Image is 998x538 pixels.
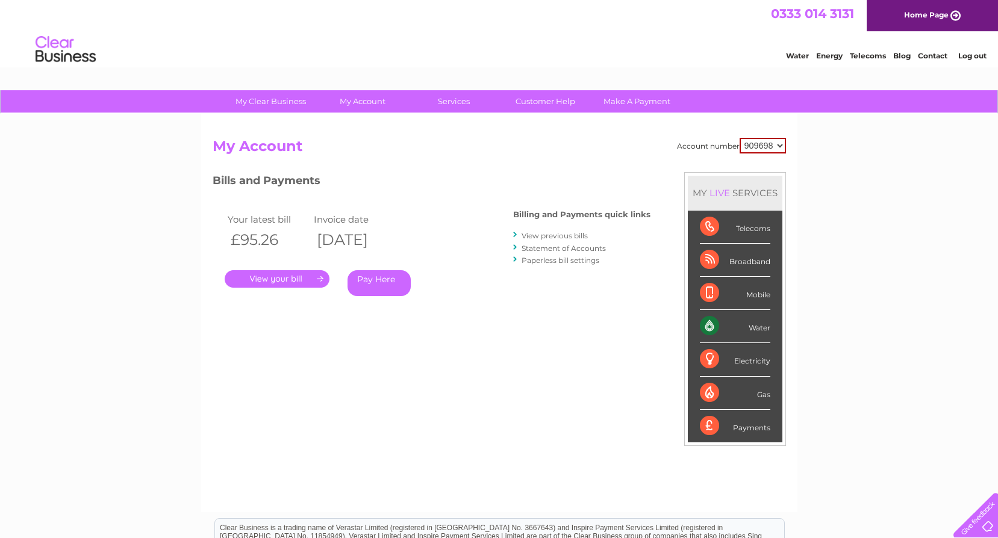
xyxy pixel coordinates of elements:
[225,211,311,227] td: Your latest bill
[522,244,606,253] a: Statement of Accounts
[918,51,947,60] a: Contact
[225,270,329,288] a: .
[513,210,650,219] h4: Billing and Payments quick links
[348,270,411,296] a: Pay Here
[213,172,650,193] h3: Bills and Payments
[700,277,770,310] div: Mobile
[707,187,732,199] div: LIVE
[786,51,809,60] a: Water
[700,310,770,343] div: Water
[700,343,770,376] div: Electricity
[522,256,599,265] a: Paperless bill settings
[771,6,854,21] a: 0333 014 3131
[688,176,782,210] div: MY SERVICES
[816,51,843,60] a: Energy
[893,51,911,60] a: Blog
[700,410,770,442] div: Payments
[35,31,96,68] img: logo.png
[677,138,786,153] div: Account number
[311,227,398,252] th: [DATE]
[700,244,770,277] div: Broadband
[587,90,687,113] a: Make A Payment
[700,211,770,244] div: Telecoms
[850,51,886,60] a: Telecoms
[215,7,784,58] div: Clear Business is a trading name of Verastar Limited (registered in [GEOGRAPHIC_DATA] No. 3667643...
[496,90,595,113] a: Customer Help
[213,138,786,161] h2: My Account
[958,51,987,60] a: Log out
[404,90,504,113] a: Services
[311,211,398,227] td: Invoice date
[225,227,311,252] th: £95.26
[700,377,770,410] div: Gas
[313,90,412,113] a: My Account
[221,90,320,113] a: My Clear Business
[522,231,588,240] a: View previous bills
